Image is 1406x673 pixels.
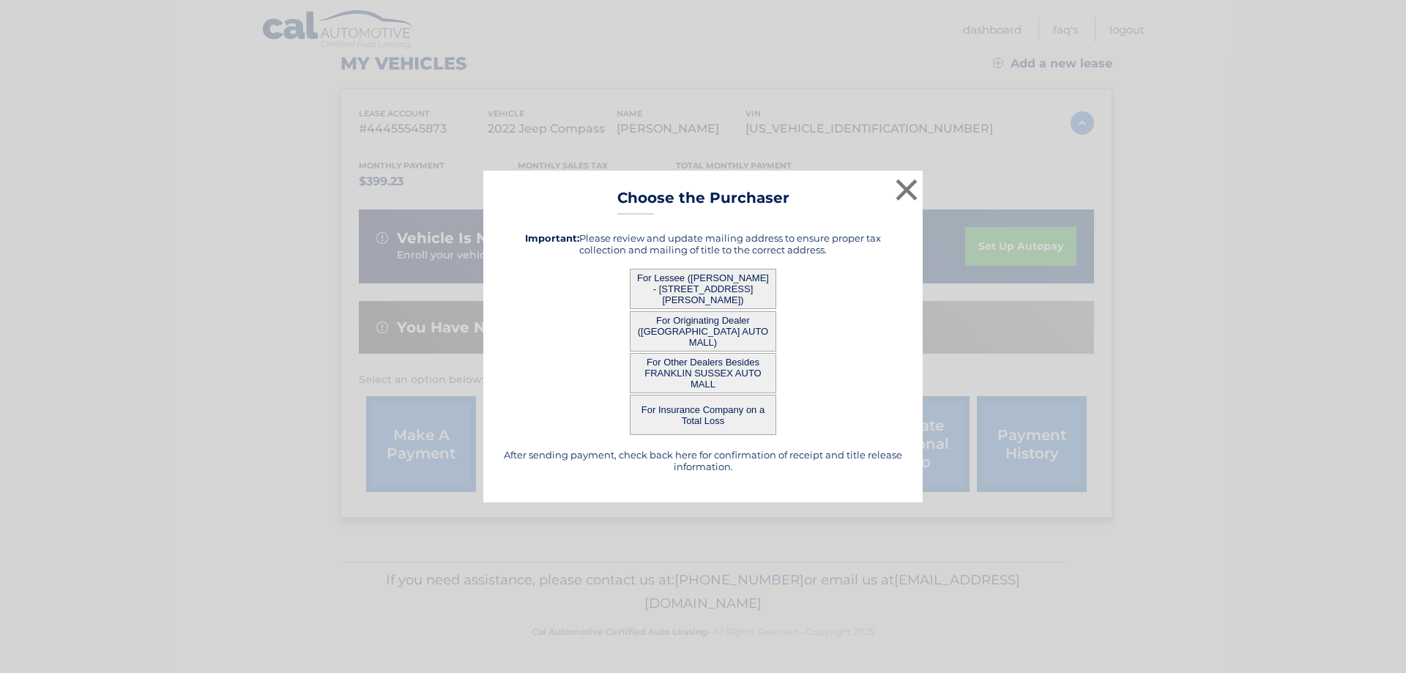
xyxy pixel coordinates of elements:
button: For Other Dealers Besides FRANKLIN SUSSEX AUTO MALL [630,353,776,393]
button: For Lessee ([PERSON_NAME] - [STREET_ADDRESS][PERSON_NAME]) [630,269,776,309]
h3: Choose the Purchaser [617,189,789,215]
button: For Originating Dealer ([GEOGRAPHIC_DATA] AUTO MALL) [630,311,776,352]
button: × [892,175,921,204]
strong: Important: [525,232,579,244]
button: For Insurance Company on a Total Loss [630,395,776,435]
h5: After sending payment, check back here for confirmation of receipt and title release information. [502,449,904,472]
h5: Please review and update mailing address to ensure proper tax collection and mailing of title to ... [502,232,904,256]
